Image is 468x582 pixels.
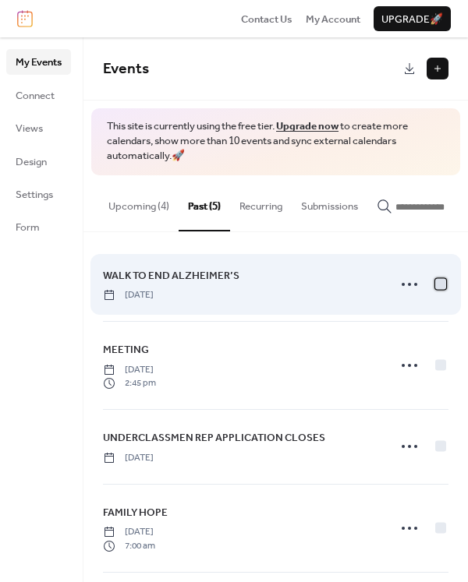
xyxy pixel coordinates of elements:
[241,11,292,26] a: Contact Us
[103,539,155,553] span: 7:00 am
[103,55,149,83] span: Events
[16,220,40,235] span: Form
[16,121,43,136] span: Views
[103,341,149,358] a: MEETING
[16,55,62,70] span: My Events
[230,175,292,230] button: Recurring
[6,83,71,108] a: Connect
[292,175,367,230] button: Submissions
[17,10,33,27] img: logo
[306,11,360,26] a: My Account
[103,505,168,520] span: FAMILY HOPE
[103,342,149,358] span: MEETING
[6,214,71,239] a: Form
[16,154,47,170] span: Design
[241,12,292,27] span: Contact Us
[103,504,168,521] a: FAMILY HOPE
[16,88,55,104] span: Connect
[103,288,154,302] span: [DATE]
[103,429,325,446] a: UNDERCLASSMEN REP APPLICATION CLOSES
[6,49,71,74] a: My Events
[103,430,325,446] span: UNDERCLASSMEN REP APPLICATION CLOSES
[103,268,239,284] span: WALK TO END ALZHEIMER’S
[103,363,156,377] span: [DATE]
[179,175,230,231] button: Past (5)
[99,175,179,230] button: Upcoming (4)
[107,119,445,164] span: This site is currently using the free tier. to create more calendars, show more than 10 events an...
[6,115,71,140] a: Views
[381,12,443,27] span: Upgrade 🚀
[374,6,451,31] button: Upgrade🚀
[6,149,71,174] a: Design
[6,182,71,206] a: Settings
[103,376,156,390] span: 2:45 pm
[306,12,360,27] span: My Account
[16,187,53,203] span: Settings
[276,116,339,136] a: Upgrade now
[103,267,239,284] a: WALK TO END ALZHEIMER’S
[103,451,154,465] span: [DATE]
[103,525,155,539] span: [DATE]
